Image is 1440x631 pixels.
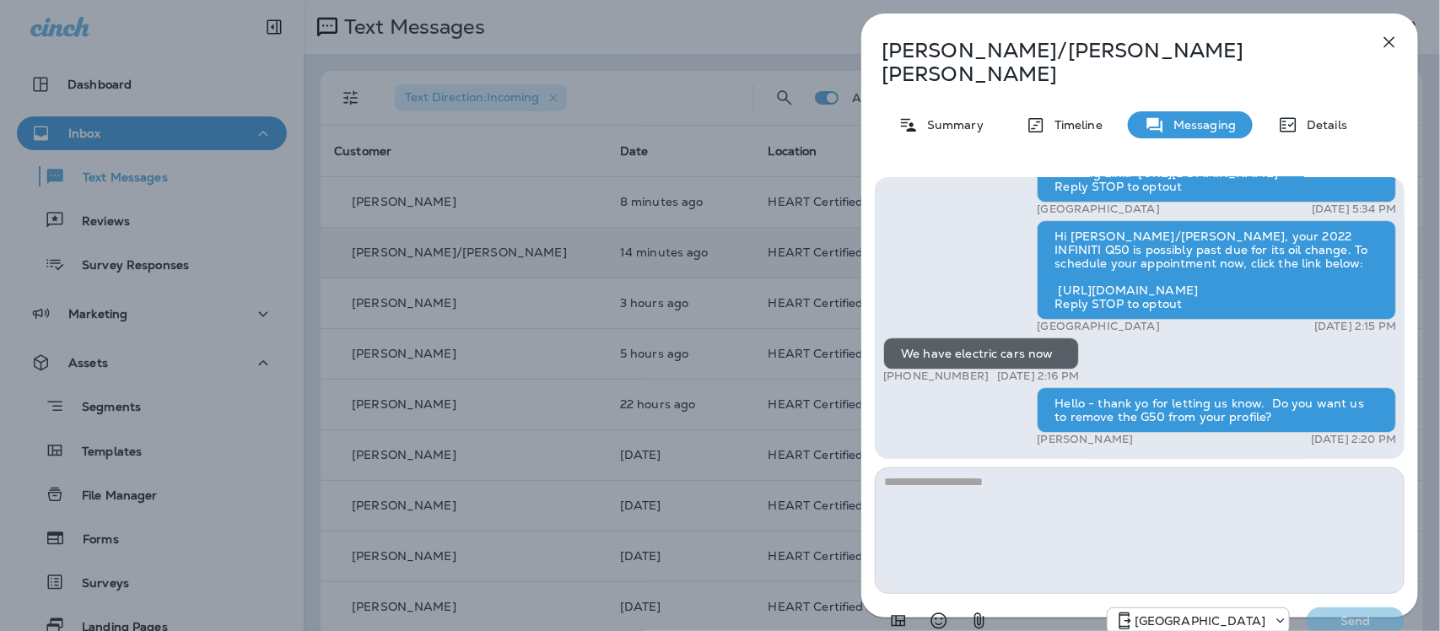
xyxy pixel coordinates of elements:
p: Details [1298,118,1347,132]
p: [PERSON_NAME]/[PERSON_NAME] [PERSON_NAME] [882,39,1342,86]
p: [DATE] 5:34 PM [1312,202,1396,216]
p: [DATE] 2:15 PM [1314,320,1396,333]
p: [GEOGRAPHIC_DATA] [1037,202,1159,216]
p: Summary [919,118,984,132]
p: [PHONE_NUMBER] [883,369,989,383]
p: [DATE] 2:16 PM [997,369,1079,383]
p: Timeline [1046,118,1103,132]
p: [DATE] 2:20 PM [1311,433,1396,446]
p: [GEOGRAPHIC_DATA] [1037,320,1159,333]
p: [PERSON_NAME] [1037,433,1133,446]
p: [GEOGRAPHIC_DATA] [1135,614,1265,628]
div: We have electric cars now [883,337,1079,369]
div: Hello - thank yo for letting us know. Do you want us to remove the G50 from your profile? [1037,387,1396,433]
div: Hi [PERSON_NAME]/[PERSON_NAME], your 2022 INFINITI Q50 is possibly past due for its oil change. T... [1037,220,1396,320]
p: Messaging [1165,118,1236,132]
div: +1 (847) 262-3704 [1108,611,1289,631]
